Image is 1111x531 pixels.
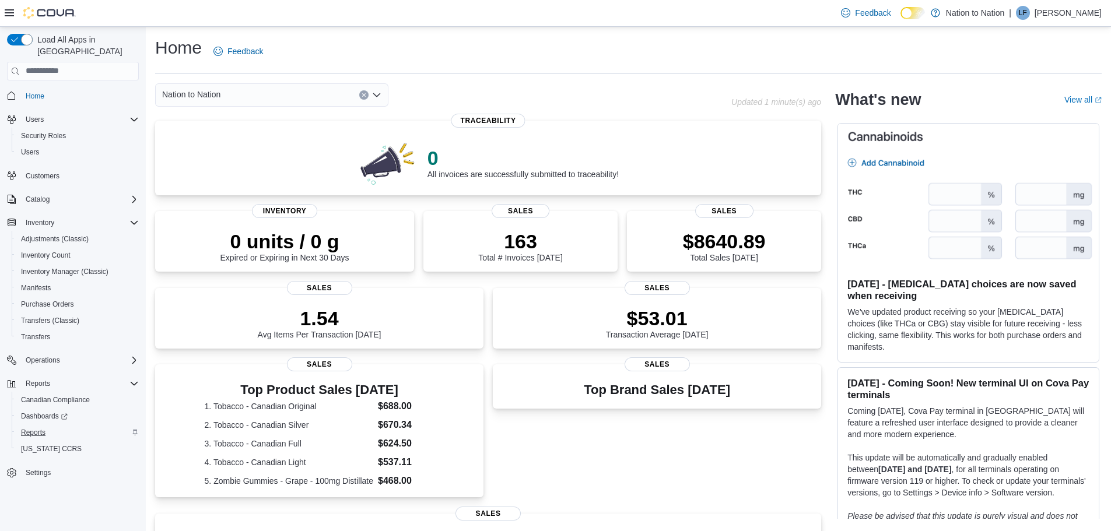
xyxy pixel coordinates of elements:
span: Adjustments (Classic) [16,232,139,246]
p: 0 units / 0 g [220,230,349,253]
button: Catalog [2,191,143,208]
a: Reports [16,425,50,439]
p: This update will be automatically and gradually enabled between , for all terminals operating on ... [847,452,1089,498]
button: Reports [12,424,143,441]
span: Canadian Compliance [16,393,139,407]
span: Users [16,145,139,159]
span: Sales [287,357,352,371]
h1: Home [155,36,202,59]
p: | [1009,6,1011,20]
span: Load All Apps in [GEOGRAPHIC_DATA] [33,34,139,57]
p: [PERSON_NAME] [1035,6,1102,20]
dt: 4. Tobacco - Canadian Light [205,456,373,468]
button: Inventory Manager (Classic) [12,263,143,280]
button: Adjustments (Classic) [12,231,143,247]
div: Avg Items Per Transaction [DATE] [258,307,381,339]
a: Users [16,145,44,159]
dt: 3. Tobacco - Canadian Full [205,438,373,449]
dt: 1. Tobacco - Canadian Original [205,400,373,412]
nav: Complex example [7,83,139,512]
span: Reports [16,425,139,439]
a: Security Roles [16,129,71,143]
span: Dashboards [16,409,139,423]
span: Home [26,92,44,101]
div: Transaction Average [DATE] [606,307,709,339]
span: Canadian Compliance [21,395,90,405]
span: Settings [21,465,139,480]
a: Dashboards [16,409,72,423]
span: Inventory [252,204,317,218]
img: Cova [23,7,76,19]
dd: $670.34 [378,418,434,432]
p: We've updated product receiving so your [MEDICAL_DATA] choices (like THCa or CBG) stay visible fo... [847,306,1089,353]
span: Security Roles [16,129,139,143]
dt: 2. Tobacco - Canadian Silver [205,419,373,431]
span: Washington CCRS [16,442,139,456]
span: Reports [21,377,139,391]
span: Customers [21,168,139,183]
button: Users [2,111,143,128]
button: Canadian Compliance [12,392,143,408]
span: Feedback [855,7,891,19]
span: Sales [455,507,521,521]
a: Transfers (Classic) [16,314,84,328]
span: Traceability [451,114,525,128]
a: Transfers [16,330,55,344]
span: [US_STATE] CCRS [21,444,82,453]
span: Catalog [26,195,50,204]
button: Operations [2,352,143,368]
span: Operations [21,353,139,367]
span: Settings [26,468,51,477]
span: LF [1019,6,1027,20]
span: Users [21,112,139,126]
div: All invoices are successfully submitted to traceability! [427,146,619,179]
p: $8640.89 [683,230,766,253]
a: Feedback [836,1,895,24]
p: 163 [478,230,562,253]
span: Manifests [16,281,139,295]
span: Feedback [227,45,263,57]
button: Inventory Count [12,247,143,263]
button: Inventory [2,214,143,231]
button: Reports [2,375,143,392]
h3: Top Product Sales [DATE] [205,383,434,397]
p: Nation to Nation [946,6,1004,20]
span: Sales [625,281,690,295]
span: Operations [26,356,60,365]
span: Inventory Manager (Classic) [21,267,108,276]
a: Adjustments (Classic) [16,232,93,246]
span: Sales [492,204,550,218]
button: Users [21,112,48,126]
a: Manifests [16,281,55,295]
div: Expired or Expiring in Next 30 Days [220,230,349,262]
span: Inventory [26,218,54,227]
h3: Top Brand Sales [DATE] [584,383,730,397]
span: Sales [625,357,690,371]
button: [US_STATE] CCRS [12,441,143,457]
span: Users [21,147,39,157]
button: Catalog [21,192,54,206]
p: Updated 1 minute(s) ago [731,97,821,107]
div: Total # Invoices [DATE] [478,230,562,262]
span: Sales [287,281,352,295]
dt: 5. Zombie Gummies - Grape - 100mg Distillate [205,475,373,487]
span: Reports [26,379,50,388]
span: Transfers [16,330,139,344]
div: Lisa Fisher [1016,6,1030,20]
span: Security Roles [21,131,66,140]
p: Coming [DATE], Cova Pay terminal in [GEOGRAPHIC_DATA] will feature a refreshed user interface des... [847,405,1089,440]
button: Transfers [12,329,143,345]
span: Home [21,89,139,103]
span: Dark Mode [900,19,901,20]
button: Users [12,144,143,160]
span: Transfers [21,332,50,342]
a: Inventory Count [16,248,75,262]
button: Reports [21,377,55,391]
h3: [DATE] - Coming Soon! New terminal UI on Cova Pay terminals [847,377,1089,400]
button: Open list of options [372,90,381,100]
a: Inventory Manager (Classic) [16,265,113,279]
span: Inventory Manager (Classic) [16,265,139,279]
button: Clear input [359,90,369,100]
button: Home [2,87,143,104]
dd: $468.00 [378,474,434,488]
